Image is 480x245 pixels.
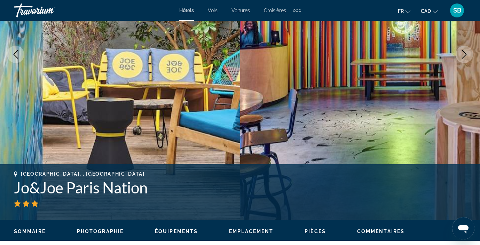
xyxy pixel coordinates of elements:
[264,8,286,13] a: Croisières
[421,8,431,14] span: CAD
[452,217,474,239] iframe: Bouton de lancement de la fenêtre de messagerie
[77,228,124,235] button: Photographie
[293,5,301,16] button: Extra navigation items
[305,228,326,235] button: Pièces
[421,6,438,16] button: Change currency
[179,8,194,13] a: Hôtels
[448,3,466,18] button: User Menu
[208,8,218,13] a: Vols
[453,7,461,14] span: SB
[155,228,198,235] button: Équipements
[14,1,84,20] a: Travorium
[456,46,473,63] button: Next image
[357,228,404,235] button: Commentaires
[229,228,273,235] button: Emplacement
[21,171,145,177] span: [GEOGRAPHIC_DATA], , [GEOGRAPHIC_DATA]
[398,8,404,14] span: fr
[7,46,24,63] button: Previous image
[231,8,250,13] a: Voitures
[398,6,410,16] button: Change language
[14,178,466,197] h1: Jo&Joe Paris Nation
[14,228,46,235] button: Sommaire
